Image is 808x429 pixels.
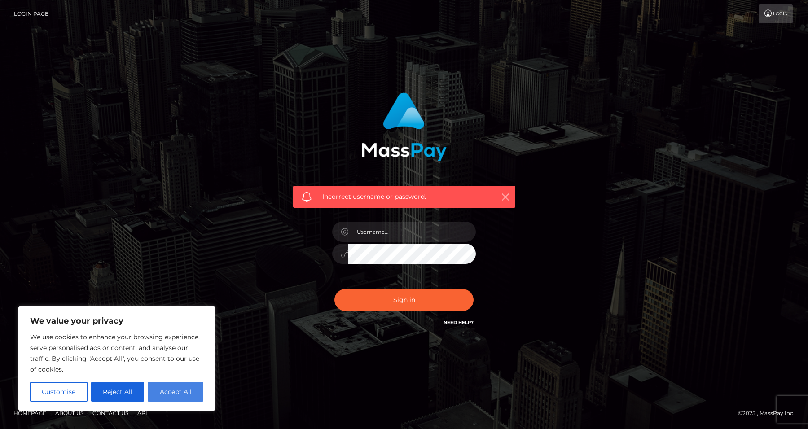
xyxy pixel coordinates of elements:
[14,4,48,23] a: Login Page
[148,382,203,402] button: Accept All
[348,222,476,242] input: Username...
[30,315,203,326] p: We value your privacy
[134,406,151,420] a: API
[52,406,87,420] a: About Us
[91,382,145,402] button: Reject All
[334,289,474,311] button: Sign in
[18,306,215,411] div: We value your privacy
[738,408,801,418] div: © 2025 , MassPay Inc.
[30,382,88,402] button: Customise
[10,406,50,420] a: Homepage
[444,320,474,325] a: Need Help?
[30,332,203,375] p: We use cookies to enhance your browsing experience, serve personalised ads or content, and analys...
[89,406,132,420] a: Contact Us
[759,4,793,23] a: Login
[361,92,447,161] img: MassPay Login
[322,192,486,201] span: Incorrect username or password.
